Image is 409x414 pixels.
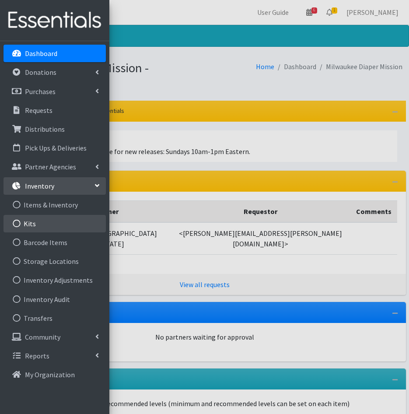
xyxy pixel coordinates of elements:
a: Community [3,328,106,346]
p: Dashboard [25,49,57,58]
a: Requests [3,102,106,119]
p: Partner Agencies [25,162,76,171]
p: Community [25,333,60,341]
p: Inventory [25,182,54,190]
p: Requests [25,106,52,115]
a: Inventory Adjustments [3,271,106,289]
a: Items & Inventory [3,196,106,214]
a: Distributions [3,120,106,138]
a: Purchases [3,83,106,100]
p: Distributions [25,125,65,133]
a: Partner Agencies [3,158,106,175]
a: Barcode Items [3,234,106,251]
a: Dashboard [3,45,106,62]
p: My Organization [25,370,75,379]
a: My Organization [3,366,106,383]
p: Donations [25,68,56,77]
a: Pick Ups & Deliveries [3,139,106,157]
p: Reports [25,351,49,360]
a: Inventory Audit [3,291,106,308]
a: Donations [3,63,106,81]
a: Reports [3,347,106,365]
img: HumanEssentials [3,6,106,35]
a: Storage Locations [3,253,106,270]
a: Inventory [3,177,106,195]
a: Kits [3,215,106,232]
p: Pick Ups & Deliveries [25,144,87,152]
p: Purchases [25,87,56,96]
a: Transfers [3,309,106,327]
